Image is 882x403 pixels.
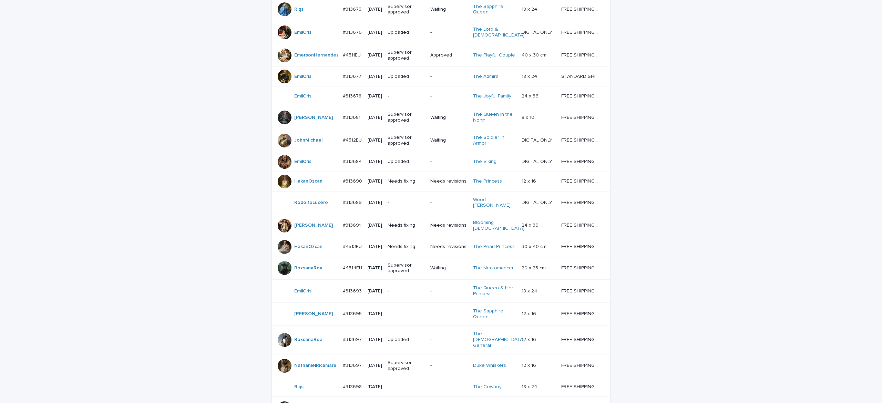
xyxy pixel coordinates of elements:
[368,115,382,121] p: [DATE]
[388,93,425,99] p: -
[343,221,362,228] p: #313691
[343,28,363,35] p: #313676
[388,159,425,165] p: Uploaded
[343,72,363,80] p: #313677
[388,337,425,343] p: Uploaded
[522,287,539,294] p: 18 x 24
[430,178,467,184] p: Needs revisions
[430,337,467,343] p: -
[430,223,467,228] p: Needs revisions
[561,383,600,390] p: FREE SHIPPING - preview in 1-2 business days, after your approval delivery will take 5-10 b.d.
[343,92,363,99] p: #313678
[561,113,600,121] p: FREE SHIPPING - preview in 1-2 business days, after your approval delivery will take 5-10 b.d.
[343,5,363,12] p: #313675
[294,311,333,317] a: [PERSON_NAME]
[388,50,425,61] p: Supervisor approved
[388,311,425,317] p: -
[272,129,610,152] tr: JohnMichael #4512EU#4512EU [DATE]Supervisor approvedWaitingThe Soldier in Armor DIGITAL ONLYDIGIT...
[473,308,516,320] a: The Sapphire Queen
[473,384,502,390] a: The Cowboy
[368,30,382,35] p: [DATE]
[388,288,425,294] p: -
[294,384,304,390] a: Riqs
[272,106,610,129] tr: [PERSON_NAME] #313681#313681 [DATE]Supervisor approvedWaitingThe Queen in the North 8 x 108 x 10 ...
[473,4,516,15] a: The Sapphire Queen
[430,74,467,80] p: -
[388,30,425,35] p: Uploaded
[522,361,537,369] p: 12 x 16
[294,178,322,184] a: HakanOzcan
[368,288,382,294] p: [DATE]
[430,52,467,58] p: Approved
[294,159,311,165] a: EmilCris
[561,177,600,184] p: FREE SHIPPING - preview in 1-2 business days, after your approval delivery will take 5-10 b.d.
[522,335,537,343] p: 12 x 16
[368,363,382,369] p: [DATE]
[368,93,382,99] p: [DATE]
[294,265,322,271] a: RoxsanaRoa
[473,265,514,271] a: The Necromancer
[522,383,539,390] p: 18 x 24
[272,257,610,280] tr: RoxsanaRoa #4514EU#4514EU [DATE]Supervisor approvedWaitingThe Necromancer 20 x 25 cm20 x 25 cm FR...
[368,52,382,58] p: [DATE]
[522,198,554,206] p: DIGITAL ONLY
[368,7,382,12] p: [DATE]
[368,200,382,206] p: [DATE]
[430,265,467,271] p: Waiting
[294,93,311,99] a: EmilCris
[294,52,339,58] a: EmersonHernandez
[561,5,600,12] p: FREE SHIPPING - preview in 1-2 business days, after your approval delivery will take 5-10 b.d.
[368,311,382,317] p: [DATE]
[294,363,336,369] a: NathanielRicamara
[430,384,467,390] p: -
[561,335,600,343] p: FREE SHIPPING - preview in 1-2 business days, after your approval delivery will take 5-10 b.d.
[343,198,363,206] p: #313689
[430,30,467,35] p: -
[294,115,333,121] a: [PERSON_NAME]
[388,135,425,146] p: Supervisor approved
[561,221,600,228] p: FREE SHIPPING - preview in 1-2 business days, after your approval delivery will take 5-10 b.d.
[272,237,610,257] tr: HakanOzcan #4513EU#4513EU [DATE]Needs fixingNeeds revisionsThe Pearl Princess 30 x 40 cm30 x 40 c...
[522,51,548,58] p: 40 x 30 cm
[430,137,467,143] p: Waiting
[343,242,363,250] p: #4513EU
[272,86,610,106] tr: EmilCris #313678#313678 [DATE]--The Joyful Family 24 x 3624 x 36 FREE SHIPPING - preview in 1-2 b...
[561,28,600,35] p: FREE SHIPPING - preview in 1-2 business days, after your approval delivery will take 5-10 b.d.
[561,157,600,165] p: FREE SHIPPING - preview in 1-2 business days, after your approval delivery will take 5-10 b.d.
[388,112,425,123] p: Supervisor approved
[561,198,600,206] p: FREE SHIPPING - preview in 1-2 business days, after your approval delivery will take 5-10 b.d.
[430,115,467,121] p: Waiting
[561,51,600,58] p: FREE SHIPPING - preview in 1-2 business days, after your approval delivery will take 5-10 busines...
[561,136,600,143] p: FREE SHIPPING - preview in 1-2 business days, after your approval delivery will take 5-10 busines...
[561,72,600,80] p: STANDARD SHIPPING - Up to 4 weeks
[388,178,425,184] p: Needs fixing
[368,384,382,390] p: [DATE]
[368,159,382,165] p: [DATE]
[272,280,610,303] tr: EmilCris #313693#313693 [DATE]--The Queen & Her Princess 18 x 2418 x 24 FREE SHIPPING - preview i...
[473,178,502,184] a: The Princess
[430,288,467,294] p: -
[430,93,467,99] p: -
[473,159,496,165] a: The Viking
[473,93,511,99] a: The Joyful Family
[473,27,524,38] a: The Lord & [DEMOGRAPHIC_DATA]
[522,157,554,165] p: DIGITAL ONLY
[388,262,425,274] p: Supervisor approved
[430,363,467,369] p: -
[343,361,363,369] p: #313697
[388,360,425,372] p: Supervisor approved
[368,74,382,80] p: [DATE]
[343,335,363,343] p: #313697
[561,287,600,294] p: FREE SHIPPING - preview in 1-2 business days, after your approval delivery will take 5-10 b.d.
[561,92,600,99] p: FREE SHIPPING - preview in 1-2 business days, after your approval delivery will take 5-10 b.d.
[561,264,600,271] p: FREE SHIPPING - preview in 1-2 business days, after your approval delivery will take 6-10 busines...
[294,244,322,250] a: HakanOzcan
[473,74,500,80] a: The Admiral
[343,287,363,294] p: #313693
[272,44,610,67] tr: EmersonHernandez #4511EU#4511EU [DATE]Supervisor approvedApprovedThe Playful Couple 40 x 30 cm40 ...
[522,72,539,80] p: 18 x 24
[388,223,425,228] p: Needs fixing
[294,200,328,206] a: RodolfoLucero
[388,74,425,80] p: Uploaded
[368,337,382,343] p: [DATE]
